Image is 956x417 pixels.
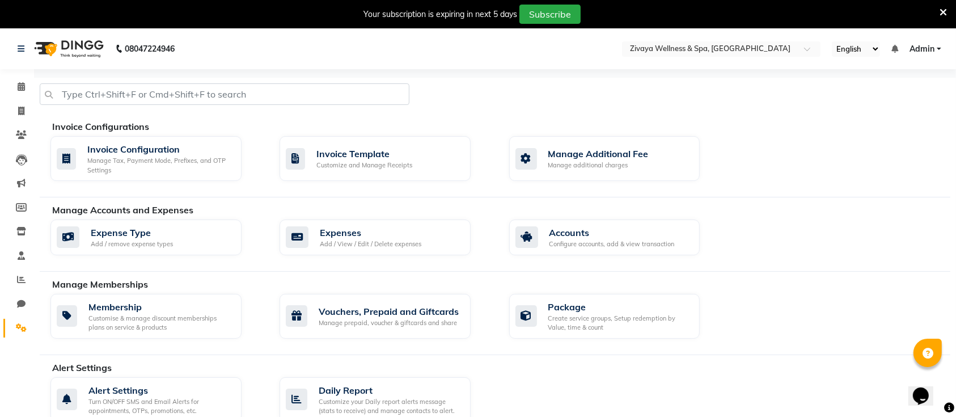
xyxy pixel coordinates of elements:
[280,220,492,255] a: ExpensesAdd / View / Edit / Delete expenses
[363,9,517,20] div: Your subscription is expiring in next 5 days
[280,136,492,181] a: Invoice TemplateCustomize and Manage Receipts
[319,384,462,397] div: Daily Report
[509,220,721,255] a: AccountsConfigure accounts, add & view transaction
[280,294,492,339] a: Vouchers, Prepaid and GiftcardsManage prepaid, voucher & giftcards and share
[88,397,232,416] div: Turn ON/OFF SMS and Email Alerts for appointments, OTPs, promotions, etc.
[548,314,691,332] div: Create service groups, Setup redemption by Value, time & count
[548,161,649,170] div: Manage additional charges
[509,294,721,339] a: PackageCreate service groups, Setup redemption by Value, time & count
[548,147,649,161] div: Manage Additional Fee
[320,239,421,249] div: Add / View / Edit / Delete expenses
[316,147,412,161] div: Invoice Template
[910,43,934,55] span: Admin
[91,239,173,249] div: Add / remove expense types
[91,226,173,239] div: Expense Type
[88,314,232,332] div: Customise & manage discount memberships plans on service & products
[125,33,175,65] b: 08047224946
[50,136,263,181] a: Invoice ConfigurationManage Tax, Payment Mode, Prefixes, and OTP Settings
[319,318,459,328] div: Manage prepaid, voucher & giftcards and share
[549,226,675,239] div: Accounts
[87,156,232,175] div: Manage Tax, Payment Mode, Prefixes, and OTP Settings
[908,372,945,406] iframe: chat widget
[519,5,581,24] button: Subscribe
[40,83,409,105] input: Type Ctrl+Shift+F or Cmd+Shift+F to search
[88,300,232,314] div: Membership
[29,33,107,65] img: logo
[319,397,462,416] div: Customize your Daily report alerts message (stats to receive) and manage contacts to alert.
[50,220,263,255] a: Expense TypeAdd / remove expense types
[509,136,721,181] a: Manage Additional FeeManage additional charges
[87,142,232,156] div: Invoice Configuration
[88,384,232,397] div: Alert Settings
[548,300,691,314] div: Package
[316,161,412,170] div: Customize and Manage Receipts
[319,305,459,318] div: Vouchers, Prepaid and Giftcards
[50,294,263,339] a: MembershipCustomise & manage discount memberships plans on service & products
[320,226,421,239] div: Expenses
[549,239,675,249] div: Configure accounts, add & view transaction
